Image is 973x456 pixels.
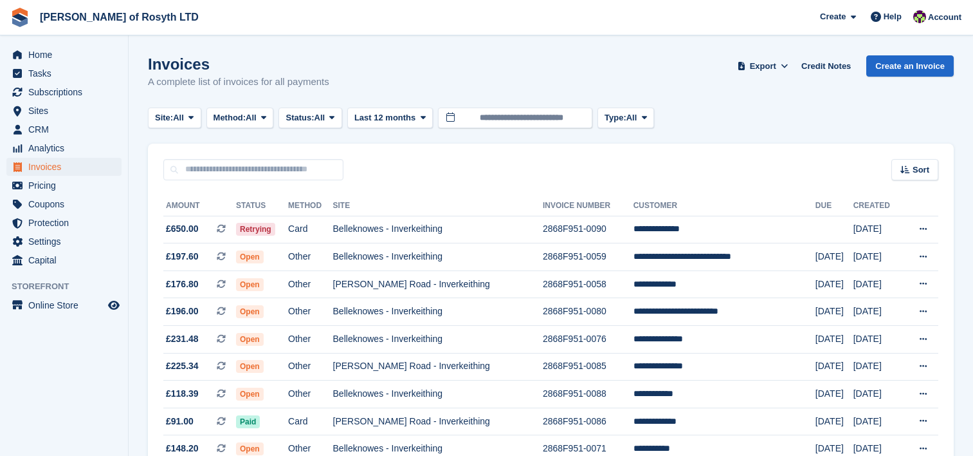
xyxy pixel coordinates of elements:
[6,64,122,82] a: menu
[288,326,332,354] td: Other
[6,251,122,269] a: menu
[28,251,105,269] span: Capital
[6,102,122,120] a: menu
[28,46,105,64] span: Home
[236,223,275,236] span: Retrying
[626,111,637,124] span: All
[913,164,929,176] span: Sort
[28,64,105,82] span: Tasks
[543,271,633,298] td: 2868F951-0058
[173,111,184,124] span: All
[288,196,332,216] th: Method
[148,75,329,90] p: A complete list of invoices for all payments
[347,108,433,129] button: Last 12 months
[166,305,199,318] span: £196.00
[28,83,105,101] span: Subscriptions
[333,326,543,354] td: Belleknowes - Inverkeithing
[236,196,288,216] th: Status
[236,278,264,291] span: Open
[815,408,853,435] td: [DATE]
[853,381,902,408] td: [DATE]
[820,10,846,23] span: Create
[166,415,194,428] span: £91.00
[853,216,902,243] td: [DATE]
[333,271,543,298] td: [PERSON_NAME] Road - Inverkeithing
[597,108,654,129] button: Type: All
[166,387,199,401] span: £118.39
[314,111,325,124] span: All
[543,298,633,326] td: 2868F951-0080
[543,216,633,243] td: 2868F951-0090
[288,243,332,271] td: Other
[148,108,201,129] button: Site: All
[853,408,902,435] td: [DATE]
[28,102,105,120] span: Sites
[815,298,853,326] td: [DATE]
[543,381,633,408] td: 2868F951-0088
[633,196,815,216] th: Customer
[333,381,543,408] td: Belleknowes - Inverkeithing
[28,176,105,195] span: Pricing
[543,353,633,381] td: 2868F951-0085
[354,111,415,124] span: Last 12 months
[166,359,199,373] span: £225.34
[333,298,543,326] td: Belleknowes - Inverkeithing
[333,353,543,381] td: [PERSON_NAME] Road - Inverkeithing
[815,196,853,216] th: Due
[605,111,626,124] span: Type:
[734,55,791,77] button: Export
[166,332,199,346] span: £231.48
[333,216,543,243] td: Belleknowes - Inverkeithing
[288,298,332,326] td: Other
[6,120,122,138] a: menu
[288,381,332,408] td: Other
[288,408,332,435] td: Card
[853,353,902,381] td: [DATE]
[815,271,853,298] td: [DATE]
[913,10,926,23] img: Nina Briggs
[28,233,105,251] span: Settings
[543,408,633,435] td: 2868F951-0086
[543,243,633,271] td: 2868F951-0059
[236,251,264,263] span: Open
[853,298,902,326] td: [DATE]
[750,60,776,73] span: Export
[28,296,105,314] span: Online Store
[236,442,264,455] span: Open
[333,243,543,271] td: Belleknowes - Inverkeithing
[206,108,274,129] button: Method: All
[163,196,236,216] th: Amount
[6,139,122,157] a: menu
[6,296,122,314] a: menu
[815,243,853,271] td: [DATE]
[236,415,260,428] span: Paid
[866,55,954,77] a: Create an Invoice
[796,55,856,77] a: Credit Notes
[288,353,332,381] td: Other
[853,271,902,298] td: [DATE]
[166,250,199,263] span: £197.60
[35,6,204,28] a: [PERSON_NAME] of Rosyth LTD
[815,353,853,381] td: [DATE]
[236,360,264,373] span: Open
[333,196,543,216] th: Site
[246,111,257,124] span: All
[10,8,30,27] img: stora-icon-8386f47178a22dfd0bd8f6a31ec36ba5ce8667c1dd55bd0f319d3a0aa187defe.svg
[853,196,902,216] th: Created
[853,243,902,271] td: [DATE]
[166,442,199,455] span: £148.20
[333,408,543,435] td: [PERSON_NAME] Road - Inverkeithing
[6,195,122,213] a: menu
[28,139,105,157] span: Analytics
[543,326,633,354] td: 2868F951-0076
[286,111,314,124] span: Status:
[815,381,853,408] td: [DATE]
[236,333,264,346] span: Open
[6,158,122,176] a: menu
[236,388,264,401] span: Open
[236,305,264,318] span: Open
[28,120,105,138] span: CRM
[106,298,122,313] a: Preview store
[214,111,246,124] span: Method:
[28,158,105,176] span: Invoices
